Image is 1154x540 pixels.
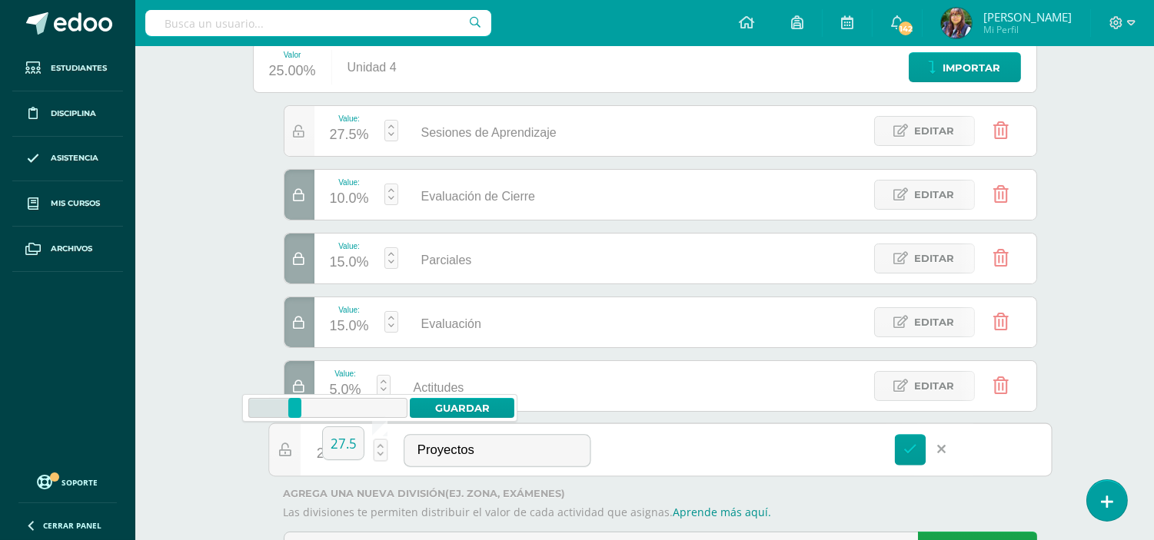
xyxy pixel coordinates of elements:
a: Aprende más aquí. [673,505,772,519]
div: 15.0% [330,314,369,339]
p: Las divisiones te permiten distribuir el valor de cada actividad que asignas. [284,505,1037,519]
div: Value: [330,306,369,314]
span: Importar [943,54,1001,82]
a: Estudiantes [12,46,123,91]
div: 10.0% [330,187,369,211]
span: Evaluación [421,317,481,330]
a: Mis cursos [12,181,123,227]
span: Soporte [62,477,98,488]
img: d02f7b5d7dd3d7b9e4d2ee7bbdbba8a0.png [941,8,972,38]
div: Valor [269,51,316,59]
span: Estudiantes [51,62,107,75]
span: Parciales [421,253,472,267]
span: Editar [915,308,955,336]
a: Importar [909,52,1021,82]
span: Mis cursos [51,197,100,210]
div: 5.0% [330,378,361,403]
div: Unidad 4 [332,42,412,92]
a: Guardar [410,398,515,418]
span: Mi Perfil [983,23,1072,36]
span: Cerrar panel [43,520,101,531]
a: Soporte [18,471,117,492]
a: Guardar [894,434,926,465]
span: Editar [915,181,955,209]
label: Agrega una nueva división [284,488,1037,499]
a: Cancelar [926,434,957,465]
div: 27.5% [316,442,357,467]
span: Asistencia [51,152,98,164]
div: Value: [316,432,357,441]
div: Value: [330,114,369,123]
span: [PERSON_NAME] [983,9,1072,25]
strong: (ej. Zona, Exámenes) [446,488,566,499]
div: Value: [330,369,361,378]
a: Asistencia [12,137,123,182]
span: Archivos [51,243,92,255]
span: Sesiones de Aprendizaje [421,126,557,139]
span: Editar [915,244,955,273]
a: Disciplina [12,91,123,137]
span: Evaluación de Cierre [421,190,536,203]
span: Editar [915,117,955,145]
div: 15.0% [330,250,369,275]
span: Editar [915,372,955,400]
span: Actitudes [414,381,464,394]
div: Value: [330,242,369,250]
div: 27.5% [330,123,369,147]
div: Value: [330,178,369,187]
input: Busca un usuario... [145,10,491,36]
div: 25.00% [269,59,316,84]
span: Disciplina [51,108,96,120]
a: Archivos [12,227,123,272]
span: 142 [897,20,914,37]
